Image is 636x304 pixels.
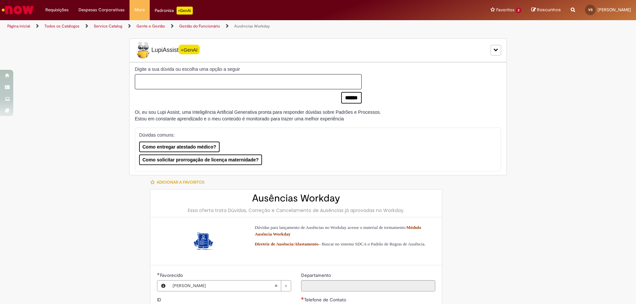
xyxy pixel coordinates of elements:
button: Favorecido, Visualizar este registro Venusa Caetano De Souza [157,281,169,291]
ul: Trilhas de página [5,20,419,32]
a: Gestão do Funcionário [179,23,220,29]
span: Despesas Corporativas [79,7,125,13]
label: Digite a sua dúvida ou escolha uma opção a seguir [135,66,362,72]
span: Telefone de Contato [304,297,347,303]
a: [PERSON_NAME]Limpar campo Favorecido [169,281,291,291]
a: Service Catalog [94,23,122,29]
span: Dúvidas para lançamento de Ausências no Workday acesse o material de treinamento: [255,225,421,237]
div: Essa oferta trata Dúvidas, Correção e Cancelamento de Ausências já aprovadas no Workday. [157,207,435,214]
span: VS [588,8,593,12]
a: Ausências Workday [234,23,270,29]
div: Padroniza [155,7,193,15]
span: – Buscar no sistema SDCA o Padrão de Regras de Ausência. [255,241,425,246]
span: Necessários [301,297,304,300]
a: Gente e Gestão [136,23,165,29]
a: Diretriz de Ausência/Afastamento [255,241,318,246]
span: Necessários - Favorecido [160,272,184,278]
span: [PERSON_NAME] [598,7,631,13]
span: Favoritos [496,7,514,13]
span: More [134,7,145,13]
span: Adicionar a Favoritos [157,180,204,185]
span: LupiAssist [135,42,200,59]
div: Oi, eu sou Lupi Assist, uma Inteligência Artificial Generativa pronta para responder dúvidas sobr... [135,109,381,122]
label: Somente leitura - Departamento [301,272,332,279]
a: Rascunhos [531,7,561,13]
label: Somente leitura - ID [157,296,163,303]
img: Ausências Workday [193,231,214,252]
img: Lupi [135,42,151,59]
a: Página inicial [7,23,30,29]
span: Rascunhos [537,7,561,13]
button: Adicionar a Favoritos [150,175,208,189]
span: Requisições [45,7,69,13]
div: LupiLupiAssist+GenAI [129,38,507,62]
span: Somente leitura - Departamento [301,272,332,278]
p: Dúvidas comuns: [139,132,488,138]
span: Obrigatório Preenchido [157,273,160,275]
span: 2 [516,8,521,13]
a: Módulo Ausência Workday [255,225,421,237]
img: ServiceNow [1,3,35,17]
button: Como entregar atestado médico? [139,142,220,152]
abbr: Limpar campo Favorecido [271,281,281,291]
span: +GenAI [179,45,200,54]
span: [PERSON_NAME] [173,281,274,291]
a: Todos os Catálogos [44,23,79,29]
button: Como solicitar prorrogação de licença maternidade? [139,154,262,165]
h2: Ausências Workday [157,193,435,204]
input: Departamento [301,280,435,291]
p: +GenAi [177,7,193,15]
